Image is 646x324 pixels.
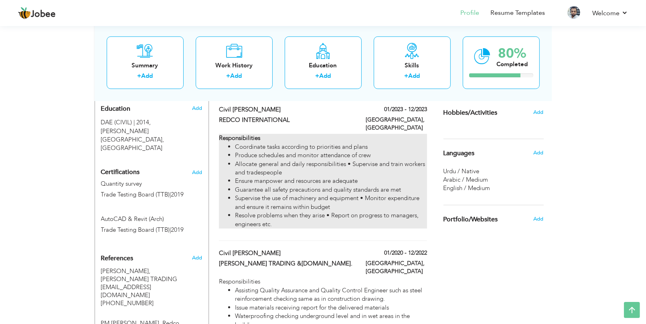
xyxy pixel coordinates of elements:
[101,105,131,113] span: Education
[460,8,479,18] a: Profile
[101,275,178,283] span: [PERSON_NAME] TRADING
[101,283,152,299] span: [EMAIL_ADDRESS][DOMAIN_NAME]
[101,215,203,223] label: AutoCAD & Revit (Arch)
[230,72,242,80] a: Add
[101,190,170,198] span: Trade Testing Board (TTB)
[443,150,475,157] span: Languages
[219,249,354,257] label: civil [PERSON_NAME]
[443,167,480,175] span: Urdu / Native
[384,105,427,113] label: 01/2023 - 12/2023
[235,151,427,160] li: Produce schedules and monitor attendance of crew
[235,194,427,211] li: Supervise the use of machinery and equipment • Monitor expenditure and ensure it remains within b...
[101,255,134,262] span: References
[235,286,427,304] li: Assisting Quality Assurance and Quality Control Engineer such as steel reinforcement checking sam...
[192,170,203,175] span: Add the certifications you’ve earned.
[101,299,154,307] span: [PHONE_NUMBER]
[101,127,164,152] span: [PERSON_NAME][GEOGRAPHIC_DATA], [GEOGRAPHIC_DATA]
[31,10,56,19] span: Jobee
[192,105,202,112] span: Add
[235,186,427,194] li: Guarantee all safety precautions and quality standards are met
[291,61,355,69] div: Education
[497,60,528,68] div: Completed
[490,8,545,18] a: Resume Templates
[235,143,427,151] li: Coordinate tasks according to priorities and plans
[497,47,528,60] div: 80%
[219,134,260,142] strong: Responsibilities
[101,118,151,126] span: DAE (CIVIL), Waqar Institute of Technology, 2014
[219,259,354,268] label: [PERSON_NAME] TRADING &[DOMAIN_NAME].
[235,177,427,185] li: Ensure manpower and resources are adequate
[171,190,184,198] span: 2019
[18,7,56,20] a: Jobee
[101,267,151,275] span: CM Essa, AL-MEMAR TRADING
[408,72,420,80] a: Add
[235,304,427,312] li: Issue materials receiving report for the delivered materials
[171,226,184,234] span: 2019
[443,176,488,184] span: Arabic / Medium
[113,61,177,69] div: Summary
[443,139,544,193] div: Show your familiar languages.
[95,118,209,153] div: DAE (CIVIL), 2014
[137,72,141,80] label: +
[315,72,319,80] label: +
[319,72,331,80] a: Add
[380,61,444,69] div: Skills
[235,160,427,177] li: Allocate general and daily responsibilities • Supervise and train workers and tradespeople
[101,180,203,188] label: Quantity survey
[219,105,354,114] label: civil [PERSON_NAME]
[366,259,427,275] label: [GEOGRAPHIC_DATA], [GEOGRAPHIC_DATA]
[226,72,230,80] label: +
[192,254,202,261] span: Add
[235,211,427,229] li: Resolve problems when they arise • Report on progress to managers, engineers etc.
[533,109,543,116] span: Add
[101,168,140,176] span: Certifications
[101,226,170,234] span: Trade Testing Board (TTB)
[219,116,354,124] label: REDCO INTERNATIONAL
[443,216,498,223] span: Portfolio/Websites
[437,99,550,127] div: Share some of your professional and personal interests.
[101,101,203,153] div: Add your educational degree.
[592,8,628,18] a: Welcome
[366,116,427,132] label: [GEOGRAPHIC_DATA], [GEOGRAPHIC_DATA]
[443,184,490,192] span: English / Medium
[18,7,31,20] img: jobee.io
[437,205,550,233] div: Share your links of online work
[384,249,427,257] label: 01/2020 - 12/2022
[141,72,153,80] a: Add
[170,226,171,234] span: |
[533,215,543,223] span: Add
[95,254,209,267] div: Add the reference.
[443,109,498,117] span: Hobbies/Activities
[202,61,266,69] div: Work History
[404,72,408,80] label: +
[533,149,543,156] span: Add
[567,6,580,19] img: Profile Img
[170,190,171,198] span: |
